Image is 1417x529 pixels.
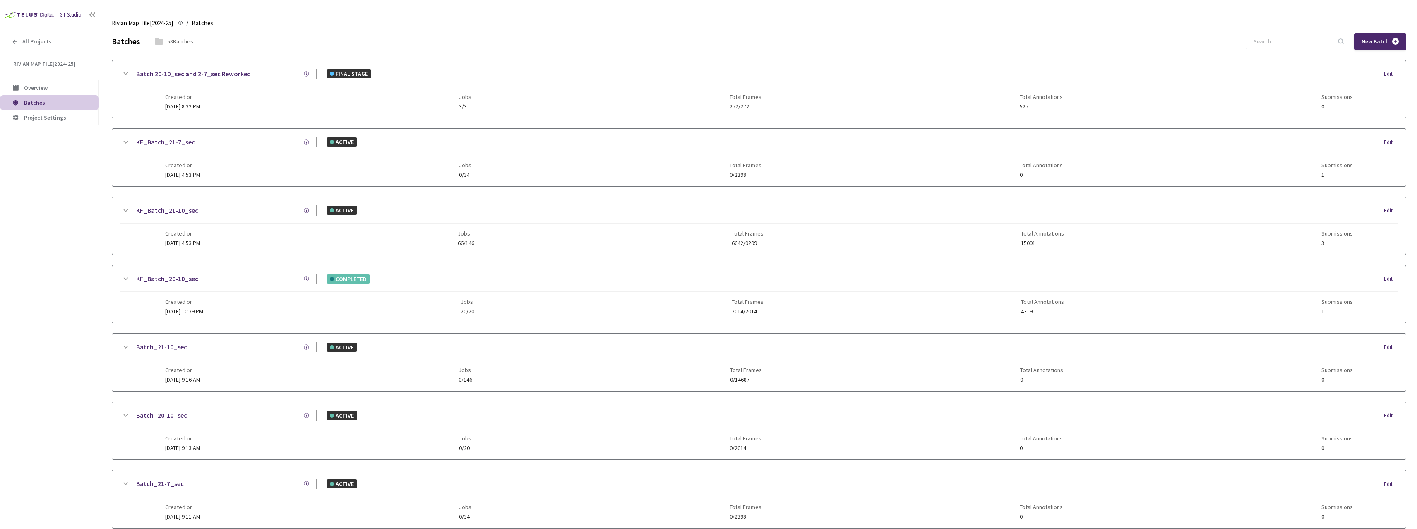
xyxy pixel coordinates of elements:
span: [DATE] 4:53 PM [165,239,200,247]
span: Total Annotations [1020,367,1063,373]
div: Batch 20-10_sec and 2-7_sec ReworkedFINAL STAGEEditCreated on[DATE] 8:32 PMJobs3/3Total Frames272... [112,60,1406,118]
span: 15091 [1021,240,1064,246]
span: New Batch [1362,38,1389,45]
span: 4319 [1021,308,1064,315]
span: Jobs [461,298,474,305]
div: Batch_20-10_secACTIVEEditCreated on[DATE] 9:13 AMJobs0/20Total Frames0/2014Total Annotations0Subm... [112,402,1406,459]
div: Edit [1384,343,1398,351]
div: ACTIVE [327,411,357,420]
span: [DATE] 8:32 PM [165,103,200,110]
span: Total Frames [730,504,761,510]
span: 272/272 [730,103,761,110]
span: 0 [1321,377,1353,383]
span: Submissions [1321,230,1353,237]
span: Rivian Map Tile[2024-25] [13,60,87,67]
a: Batch_21-10_sec [136,342,187,352]
span: 0 [1321,103,1353,110]
a: KF_Batch_20-10_sec [136,274,198,284]
span: Batches [192,18,214,28]
span: Rivian Map Tile[2024-25] [112,18,173,28]
div: Edit [1384,411,1398,420]
div: Batch_21-7_secACTIVEEditCreated on[DATE] 9:11 AMJobs0/34Total Frames0/2398Total Annotations0Submi... [112,470,1406,528]
a: Batch_21-7_sec [136,479,184,489]
span: [DATE] 9:16 AM [165,376,200,383]
span: Submissions [1321,298,1353,305]
div: ACTIVE [327,206,357,215]
span: Created on [165,94,200,100]
span: [DATE] 9:11 AM [165,513,200,520]
span: Submissions [1321,435,1353,442]
span: Created on [165,298,203,305]
span: 1 [1321,308,1353,315]
div: Batches [112,35,140,48]
span: Submissions [1321,94,1353,100]
div: KF_Batch_21-10_secACTIVEEditCreated on[DATE] 4:53 PMJobs66/146Total Frames6642/9209Total Annotati... [112,197,1406,255]
span: Total Annotations [1020,504,1063,510]
span: 6642/9209 [732,240,764,246]
span: 0/2398 [730,172,761,178]
span: Total Frames [730,94,761,100]
span: Jobs [459,162,471,168]
span: Total Frames [730,162,761,168]
span: Created on [165,504,200,510]
div: KF_Batch_20-10_secCOMPLETEDEditCreated on[DATE] 10:39 PMJobs20/20Total Frames2014/2014Total Annot... [112,265,1406,323]
span: Project Settings [24,114,66,121]
span: 1 [1321,172,1353,178]
input: Search [1249,34,1337,49]
span: 0/14687 [730,377,762,383]
div: KF_Batch_21-7_secACTIVEEditCreated on[DATE] 4:53 PMJobs0/34Total Frames0/2398Total Annotations0Su... [112,129,1406,186]
span: Total Frames [732,298,764,305]
span: 0/2014 [730,445,761,451]
span: 3 [1321,240,1353,246]
span: Created on [165,230,200,237]
span: 0 [1020,172,1063,178]
span: [DATE] 10:39 PM [165,308,203,315]
span: Jobs [458,230,474,237]
div: Edit [1384,138,1398,147]
a: Batch_20-10_sec [136,410,187,421]
span: Submissions [1321,162,1353,168]
span: 2014/2014 [732,308,764,315]
span: Total Annotations [1021,298,1064,305]
div: COMPLETED [327,274,370,284]
span: Total Frames [730,367,762,373]
span: 3/3 [459,103,471,110]
span: Jobs [459,367,472,373]
span: Total Annotations [1020,94,1063,100]
span: [DATE] 9:13 AM [165,444,200,452]
span: Batches [24,99,45,106]
a: KF_Batch_21-7_sec [136,137,195,147]
div: ACTIVE [327,479,357,488]
span: 0/20 [459,445,471,451]
span: 0 [1020,445,1063,451]
a: Batch 20-10_sec and 2-7_sec Reworked [136,69,251,79]
div: Batch_21-10_secACTIVEEditCreated on[DATE] 9:16 AMJobs0/146Total Frames0/14687Total Annotations0Su... [112,334,1406,391]
span: 527 [1020,103,1063,110]
div: FINAL STAGE [327,69,371,78]
span: Total Annotations [1021,230,1064,237]
span: Overview [24,84,48,91]
div: GT Studio [60,11,82,19]
span: 0 [1321,514,1353,520]
span: Jobs [459,504,471,510]
span: 0 [1020,514,1063,520]
span: Submissions [1321,504,1353,510]
div: Edit [1384,207,1398,215]
div: 58 Batches [167,37,193,46]
span: 66/146 [458,240,474,246]
div: ACTIVE [327,343,357,352]
span: Created on [165,367,200,373]
span: Total Annotations [1020,435,1063,442]
span: 0/146 [459,377,472,383]
div: Edit [1384,480,1398,488]
div: ACTIVE [327,137,357,147]
span: 20/20 [461,308,474,315]
span: 0 [1020,377,1063,383]
span: [DATE] 4:53 PM [165,171,200,178]
div: Edit [1384,275,1398,283]
span: Total Frames [732,230,764,237]
span: 0/34 [459,172,471,178]
span: 0 [1321,445,1353,451]
span: Created on [165,435,200,442]
span: Total Frames [730,435,761,442]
